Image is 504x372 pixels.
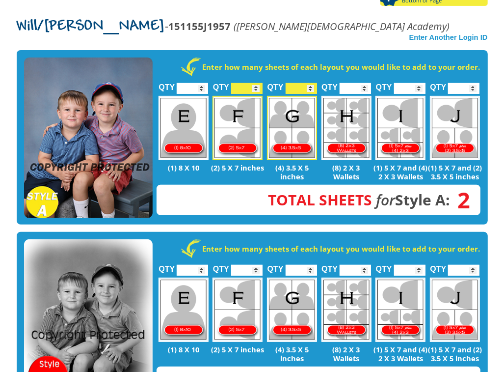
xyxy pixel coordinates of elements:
strong: Enter how many sheets of each layout you would like to add to your order. [203,62,480,72]
p: (2) 5 X 7 inches [211,345,265,354]
label: QTY [430,254,446,278]
strong: Enter how many sheets of each layout you would like to add to your order. [203,244,480,254]
p: (2) 5 X 7 inches [211,163,265,172]
label: QTY [376,72,392,96]
p: (4) 3.5 X 5 inches [265,163,319,181]
img: H [321,96,371,160]
img: G [267,96,317,160]
p: (8) 2 X 3 Wallets [319,163,373,181]
strong: 151155J1957 [169,19,231,33]
label: QTY [430,72,446,96]
label: QTY [213,254,229,278]
label: QTY [267,254,284,278]
p: (1) 5 X 7 and (4) 2 X 3 Wallets [373,345,428,363]
img: STYLE A [24,57,153,219]
label: QTY [159,72,175,96]
span: 2 [451,195,471,205]
strong: Style A: [268,190,451,210]
label: QTY [321,72,338,96]
p: (4) 3.5 X 5 inches [265,345,319,363]
span: Will/[PERSON_NAME] [17,19,165,34]
p: (8) 2 X 3 Wallets [319,345,373,363]
img: J [430,96,480,160]
label: QTY [159,254,175,278]
label: QTY [267,72,284,96]
img: E [159,278,209,342]
a: Enter Another Login ID [409,33,488,41]
img: F [212,278,263,342]
span: Total Sheets [268,190,372,210]
img: H [321,278,371,342]
label: QTY [376,254,392,278]
img: I [375,278,425,342]
em: ([PERSON_NAME][DEMOGRAPHIC_DATA] Academy) [234,19,450,33]
img: F [212,96,263,160]
em: for [376,190,396,210]
img: E [159,96,209,160]
p: (1) 8 X 10 [157,345,211,354]
p: (1) 5 X 7 and (2) 3.5 X 5 inches [428,163,482,181]
label: QTY [213,72,229,96]
img: I [375,96,425,160]
p: - [17,21,450,32]
img: J [430,278,480,342]
p: (1) 5 X 7 and (4) 2 X 3 Wallets [373,163,428,181]
label: QTY [321,254,338,278]
p: (1) 8 X 10 [157,163,211,172]
p: (1) 5 X 7 and (2) 3.5 X 5 inches [428,345,482,363]
img: G [267,278,317,342]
